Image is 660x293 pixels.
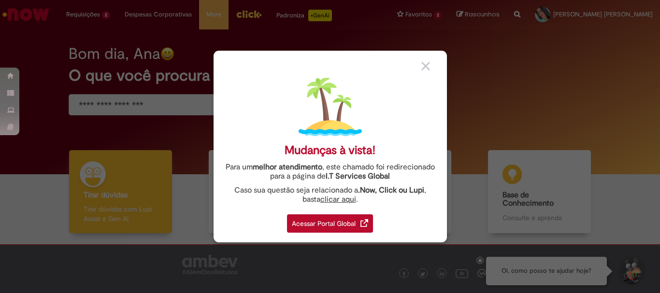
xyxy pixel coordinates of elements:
[221,163,440,181] div: Para um , este chamado foi redirecionado para a página de
[326,166,390,181] a: I.T Services Global
[287,214,373,233] div: Acessar Portal Global
[320,189,356,204] a: clicar aqui
[285,143,375,157] div: Mudanças à vista!
[358,185,424,195] strong: .Now, Click ou Lupi
[253,162,322,172] strong: melhor atendimento
[221,186,440,204] div: Caso sua questão seja relacionado a , basta .
[287,209,373,233] a: Acessar Portal Global
[299,75,362,139] img: island.png
[360,219,368,227] img: redirect_link.png
[421,62,430,70] img: close_button_grey.png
